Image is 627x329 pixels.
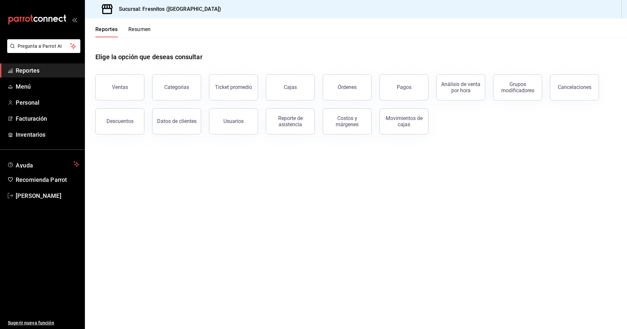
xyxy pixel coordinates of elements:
[16,114,79,123] span: Facturación
[327,115,367,128] div: Costos y márgenes
[493,74,542,100] button: Grupos modificadores
[95,74,144,100] button: Ventas
[550,74,599,100] button: Cancelaciones
[323,74,372,100] button: Órdenes
[379,74,428,100] button: Pagos
[152,108,201,134] button: Datos de clientes
[16,98,79,107] span: Personal
[18,43,70,50] span: Pregunta a Parrot AI
[384,115,424,128] div: Movimientos de cajas
[223,118,244,124] div: Usuarios
[209,74,258,100] button: Ticket promedio
[441,81,481,94] div: Análisis de venta por hora
[379,108,428,134] button: Movimientos de cajas
[270,115,311,128] div: Reporte de asistencia
[209,108,258,134] button: Usuarios
[112,84,128,90] div: Ventas
[266,74,315,100] button: Cajas
[8,320,79,326] span: Sugerir nueva función
[7,39,80,53] button: Pregunta a Parrot AI
[95,26,151,37] div: navigation tabs
[16,82,79,91] span: Menú
[266,108,315,134] button: Reporte de asistencia
[5,47,80,54] a: Pregunta a Parrot AI
[95,26,118,37] button: Reportes
[323,108,372,134] button: Costos y márgenes
[436,74,485,100] button: Análisis de venta por hora
[215,84,252,90] div: Ticket promedio
[558,84,591,90] div: Cancelaciones
[16,130,79,139] span: Inventarios
[152,74,201,100] button: Categorías
[114,5,221,13] h3: Sucursal: Fresnitos ([GEOGRAPHIC_DATA])
[72,17,77,22] button: open_drawer_menu
[106,118,134,124] div: Descuentos
[128,26,151,37] button: Resumen
[338,84,357,90] div: Órdenes
[16,175,79,184] span: Recomienda Parrot
[284,84,297,90] div: Cajas
[497,81,538,94] div: Grupos modificadores
[16,191,79,200] span: [PERSON_NAME]
[95,108,144,134] button: Descuentos
[16,66,79,75] span: Reportes
[157,118,197,124] div: Datos de clientes
[397,84,411,90] div: Pagos
[95,52,202,62] h1: Elige la opción que deseas consultar
[16,160,71,168] span: Ayuda
[164,84,189,90] div: Categorías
